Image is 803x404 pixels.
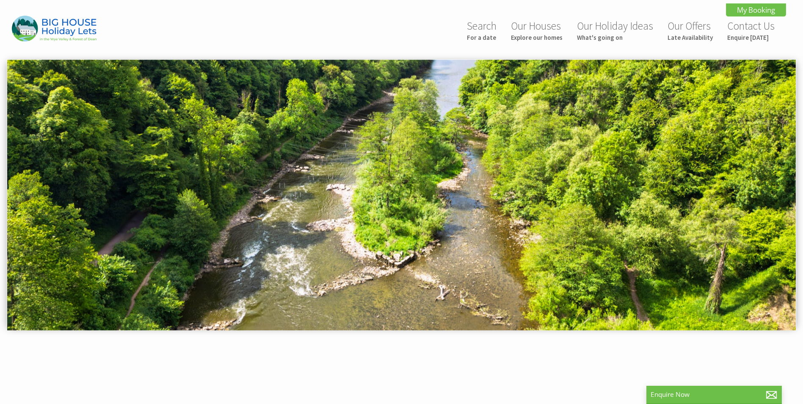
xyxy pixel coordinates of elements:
small: What's going on [577,33,653,42]
a: Our Holiday IdeasWhat's going on [577,19,653,42]
a: Our HousesExplore our homes [511,19,563,42]
a: SearchFor a date [467,19,497,42]
small: For a date [467,33,497,42]
small: Late Availability [668,33,713,42]
a: Contact UsEnquire [DATE] [727,19,775,42]
a: Our OffersLate Availability [668,19,713,42]
a: My Booking [726,3,786,17]
small: Enquire [DATE] [727,33,775,42]
small: Explore our homes [511,33,563,42]
p: Enquire Now [651,390,778,399]
img: Big House Holiday Lets [12,16,97,42]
